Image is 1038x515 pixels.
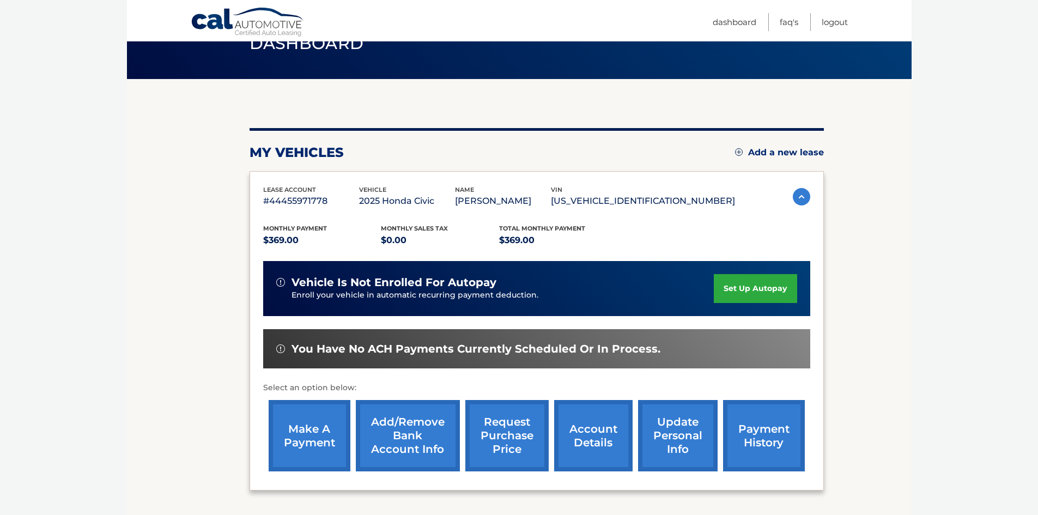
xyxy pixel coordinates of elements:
[191,7,305,39] a: Cal Automotive
[723,400,805,471] a: payment history
[263,381,810,395] p: Select an option below:
[263,186,316,193] span: lease account
[356,400,460,471] a: Add/Remove bank account info
[713,13,756,31] a: Dashboard
[714,274,797,303] a: set up autopay
[359,186,386,193] span: vehicle
[455,186,474,193] span: name
[822,13,848,31] a: Logout
[735,147,824,158] a: Add a new lease
[735,148,743,156] img: add.svg
[551,186,562,193] span: vin
[276,278,285,287] img: alert-white.svg
[551,193,735,209] p: [US_VEHICLE_IDENTIFICATION_NUMBER]
[292,289,714,301] p: Enroll your vehicle in automatic recurring payment deduction.
[250,33,364,53] span: Dashboard
[455,193,551,209] p: [PERSON_NAME]
[269,400,350,471] a: make a payment
[638,400,718,471] a: update personal info
[780,13,798,31] a: FAQ's
[292,342,660,356] span: You have no ACH payments currently scheduled or in process.
[499,233,617,248] p: $369.00
[263,193,359,209] p: #44455971778
[276,344,285,353] img: alert-white.svg
[263,233,381,248] p: $369.00
[381,233,499,248] p: $0.00
[250,144,344,161] h2: my vehicles
[793,188,810,205] img: accordion-active.svg
[381,225,448,232] span: Monthly sales Tax
[292,276,496,289] span: vehicle is not enrolled for autopay
[499,225,585,232] span: Total Monthly Payment
[263,225,327,232] span: Monthly Payment
[554,400,633,471] a: account details
[359,193,455,209] p: 2025 Honda Civic
[465,400,549,471] a: request purchase price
